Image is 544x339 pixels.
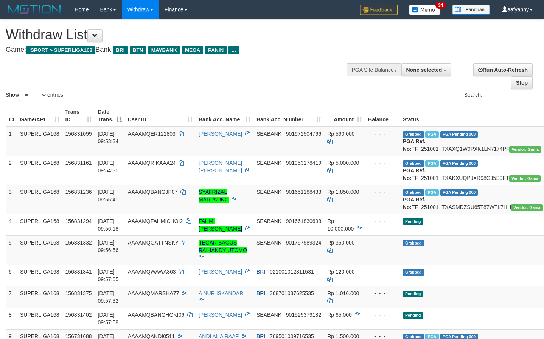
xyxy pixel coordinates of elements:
[65,189,92,195] span: 156831236
[485,90,538,101] input: Search:
[401,63,452,76] button: None selected
[403,269,424,276] span: Grabbed
[327,160,359,166] span: Rp 5.000.000
[17,156,62,185] td: SUPERLIGA168
[128,312,184,318] span: AAAAMQBANGHOKI06
[256,312,281,318] span: SEABANK
[511,204,543,211] span: Vendor URL: https://trx31.1velocity.biz
[6,156,17,185] td: 2
[256,218,281,224] span: SEABANK
[128,269,176,275] span: AAAAMQWAWA363
[256,131,281,137] span: SEABANK
[26,46,95,54] span: ISPORT > SUPERLIGA168
[270,269,314,275] span: Copy 021001012811531 to clipboard
[19,90,47,101] select: Showentries
[440,160,478,167] span: PGA Pending
[368,188,397,196] div: - - -
[256,160,281,166] span: SEABANK
[425,131,438,138] span: Marked by aafsengchandara
[182,46,204,54] span: MEGA
[98,160,119,173] span: [DATE] 09:54:35
[199,160,242,173] a: [PERSON_NAME] [PERSON_NAME]
[286,160,321,166] span: Copy 901953178419 to clipboard
[17,214,62,235] td: SUPERLIGA168
[360,5,398,15] img: Feedback.jpg
[6,90,63,101] label: Show entries
[199,189,229,203] a: SYAFRIZAL MARPAUNG
[98,218,119,232] span: [DATE] 09:56:18
[368,289,397,297] div: - - -
[286,312,321,318] span: Copy 901525379182 to clipboard
[368,130,397,138] div: - - -
[17,185,62,214] td: SUPERLIGA168
[6,235,17,265] td: 5
[256,240,281,246] span: SEABANK
[425,160,438,167] span: Marked by aafsengchandara
[403,312,423,319] span: Pending
[62,105,95,127] th: Trans ID: activate to sort column ascending
[403,240,424,246] span: Grabbed
[256,269,265,275] span: BRI
[199,131,242,137] a: [PERSON_NAME]
[256,290,265,296] span: BRI
[327,218,354,232] span: Rp 10.000.000
[403,291,423,297] span: Pending
[406,67,442,73] span: None selected
[403,167,426,181] b: PGA Ref. No:
[17,308,62,329] td: SUPERLIGA168
[199,240,247,253] a: TEGAR BAGUS RAIHANDY UTOMO
[425,189,438,196] span: Marked by aafsengchandara
[205,46,227,54] span: PANIN
[6,105,17,127] th: ID
[403,197,426,210] b: PGA Ref. No:
[368,159,397,167] div: - - -
[128,160,176,166] span: AAAAMQRIKAAA24
[270,290,314,296] span: Copy 368701037625535 to clipboard
[6,308,17,329] td: 8
[440,131,478,138] span: PGA Pending
[95,105,125,127] th: Date Trans.: activate to sort column descending
[128,290,179,296] span: AAAAMQMARSHA77
[368,311,397,319] div: - - -
[128,189,178,195] span: AAAAMQBANGJP07
[327,290,359,296] span: Rp 1.016.000
[98,312,119,325] span: [DATE] 09:57:58
[228,46,239,54] span: ...
[130,46,146,54] span: BTN
[98,269,119,282] span: [DATE] 09:57:05
[286,189,321,195] span: Copy 901651188433 to clipboard
[6,4,63,15] img: MOTION_logo.png
[403,160,424,167] span: Grabbed
[65,160,92,166] span: 156831161
[128,131,176,137] span: AAAAMQER122803
[6,214,17,235] td: 4
[6,46,355,54] h4: Game: Bank:
[403,138,426,152] b: PGA Ref. No:
[6,27,355,42] h1: Withdraw List
[435,2,446,9] span: 34
[368,217,397,225] div: - - -
[327,312,352,318] span: Rp 65.000
[347,63,401,76] div: PGA Site Balance /
[17,286,62,308] td: SUPERLIGA168
[327,189,359,195] span: Rp 1.850.000
[128,240,179,246] span: AAAAMQGATTNSKY
[17,265,62,286] td: SUPERLIGA168
[65,312,92,318] span: 156831402
[256,189,281,195] span: SEABANK
[368,239,397,246] div: - - -
[199,312,242,318] a: [PERSON_NAME]
[409,5,441,15] img: Button%20Memo.svg
[128,218,183,224] span: AAAAMQFAHMICHOI2
[98,131,119,144] span: [DATE] 09:53:34
[286,218,321,224] span: Copy 901661830698 to clipboard
[327,240,354,246] span: Rp 350.000
[368,268,397,276] div: - - -
[464,90,538,101] label: Search:
[125,105,196,127] th: User ID: activate to sort column ascending
[113,46,127,54] span: BRI
[6,185,17,214] td: 3
[286,131,321,137] span: Copy 901972504766 to clipboard
[98,189,119,203] span: [DATE] 09:55:41
[196,105,253,127] th: Bank Acc. Name: activate to sort column ascending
